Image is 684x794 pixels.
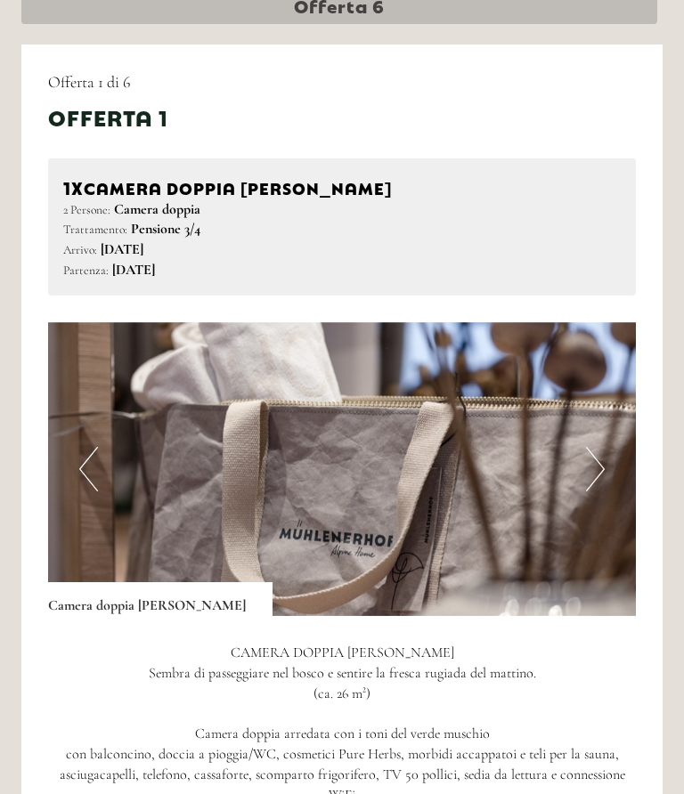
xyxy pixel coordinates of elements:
small: Trattamento: [63,222,127,237]
span: Offerta 1 di 6 [48,72,130,92]
div: [GEOGRAPHIC_DATA] [27,52,238,66]
div: Offerta 1 [48,101,168,132]
img: image [48,322,636,616]
small: 13:54 [27,86,238,99]
b: 1x [63,174,84,198]
div: mercoledì [244,13,344,44]
small: Partenza: [63,263,109,278]
b: [DATE] [112,261,155,279]
b: [DATE] [101,240,143,258]
div: Camera doppia [PERSON_NAME] [48,582,273,616]
button: Invia [483,461,588,500]
div: Buon giorno, come possiamo aiutarla? [13,48,247,102]
div: Camera doppia [PERSON_NAME] [63,174,621,199]
b: Camera doppia [114,200,200,218]
button: Previous [79,447,98,491]
small: 2 Persone: [63,202,110,217]
small: Arrivo: [63,242,97,257]
b: Pensione 3/4 [131,220,200,238]
button: Next [586,447,605,491]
